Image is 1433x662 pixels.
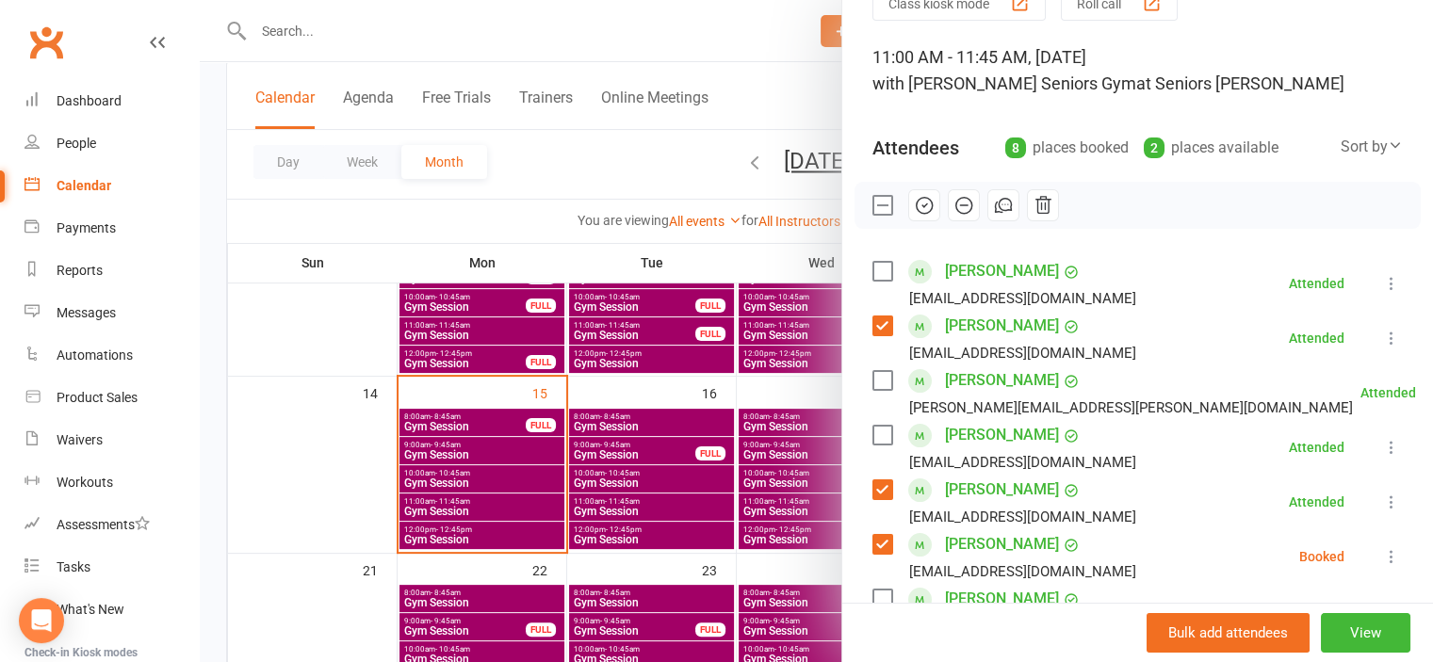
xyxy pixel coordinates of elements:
a: Messages [24,292,199,334]
a: Payments [24,207,199,250]
div: [EMAIL_ADDRESS][DOMAIN_NAME] [909,505,1136,529]
div: Dashboard [57,93,122,108]
div: Payments [57,220,116,235]
div: Automations [57,347,133,363]
a: Calendar [24,165,199,207]
div: Attended [1289,277,1344,290]
div: Reports [57,263,103,278]
a: [PERSON_NAME] [945,365,1059,396]
div: Attended [1289,441,1344,454]
a: Reports [24,250,199,292]
a: Automations [24,334,199,377]
button: Bulk add attendees [1147,613,1310,653]
a: Workouts [24,461,199,504]
div: [EMAIL_ADDRESS][DOMAIN_NAME] [909,286,1136,311]
div: Booked [1299,550,1344,563]
a: [PERSON_NAME] [945,475,1059,505]
div: places available [1144,135,1278,161]
a: Tasks [24,546,199,589]
div: [EMAIL_ADDRESS][DOMAIN_NAME] [909,341,1136,365]
a: Assessments [24,504,199,546]
a: Clubworx [23,19,70,66]
a: [PERSON_NAME] [945,529,1059,559]
div: [EMAIL_ADDRESS][DOMAIN_NAME] [909,450,1136,475]
span: with [PERSON_NAME] Seniors Gym [872,73,1136,93]
button: View [1321,613,1410,653]
div: Attended [1289,495,1344,509]
div: Tasks [57,559,90,574]
div: Calendar [57,178,111,193]
div: Waivers [57,432,103,447]
div: People [57,136,96,151]
div: Open Intercom Messenger [19,598,64,643]
div: 8 [1005,137,1026,158]
a: People [24,122,199,165]
div: [PERSON_NAME][EMAIL_ADDRESS][PERSON_NAME][DOMAIN_NAME] [909,396,1353,420]
div: Sort by [1341,135,1403,159]
div: Workouts [57,475,113,490]
a: [PERSON_NAME] [945,311,1059,341]
a: Dashboard [24,80,199,122]
a: [PERSON_NAME] [945,420,1059,450]
div: Attended [1360,386,1416,399]
div: Attendees [872,135,959,161]
div: places booked [1005,135,1129,161]
div: What's New [57,602,124,617]
a: Product Sales [24,377,199,419]
div: Messages [57,305,116,320]
div: [EMAIL_ADDRESS][DOMAIN_NAME] [909,559,1136,584]
span: at Seniors [PERSON_NAME] [1136,73,1344,93]
div: Attended [1289,331,1344,345]
a: Waivers [24,419,199,461]
a: [PERSON_NAME] [945,256,1059,286]
div: 11:00 AM - 11:45 AM, [DATE] [872,44,1403,97]
div: Product Sales [57,390,138,405]
div: 2 [1144,137,1164,158]
a: [PERSON_NAME] [945,584,1059,614]
div: Assessments [57,517,150,532]
a: What's New [24,589,199,631]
